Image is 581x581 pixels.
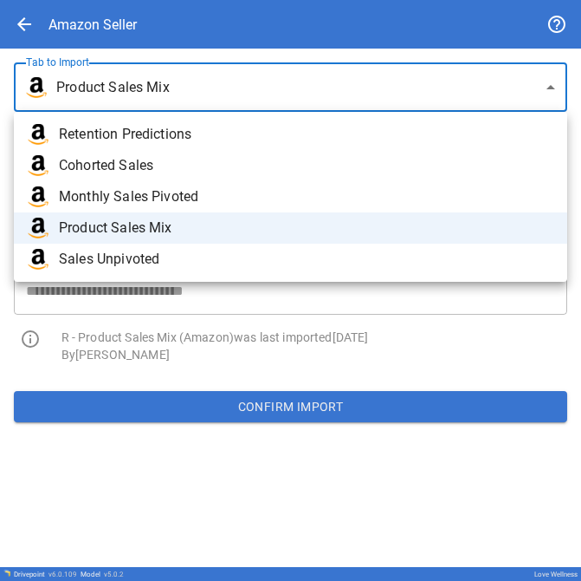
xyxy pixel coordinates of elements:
img: brand icon not found [28,124,48,145]
span: Retention Predictions [59,124,553,145]
span: Sales Unpivoted [59,249,553,270]
img: brand icon not found [28,249,48,270]
span: Monthly Sales Pivoted [59,186,553,207]
img: brand icon not found [28,186,48,207]
img: brand icon not found [28,218,48,238]
span: Product Sales Mix [59,218,553,238]
span: Cohorted Sales [59,155,553,176]
img: brand icon not found [28,155,48,176]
